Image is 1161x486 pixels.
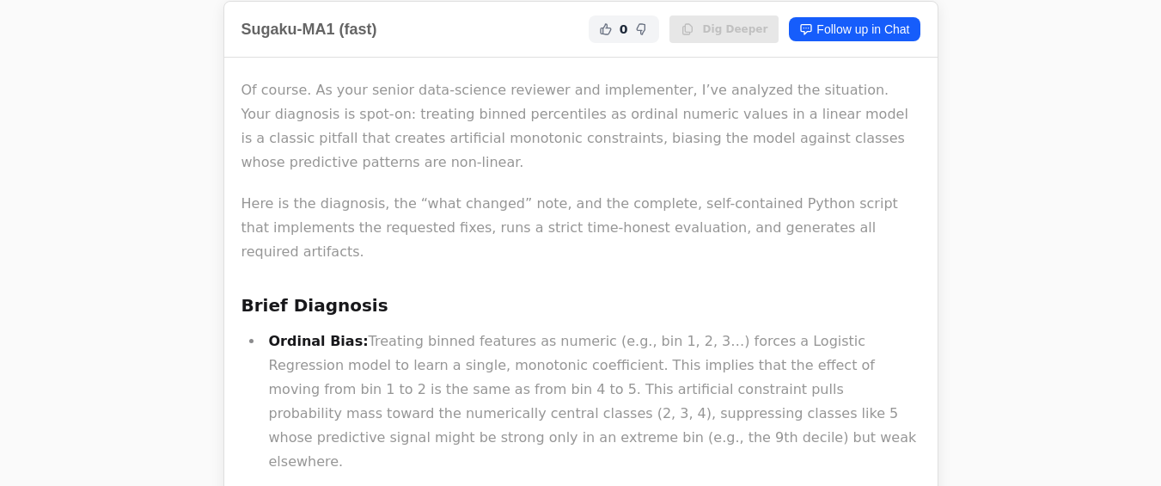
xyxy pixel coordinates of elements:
[596,19,616,40] button: Helpful
[789,17,920,41] a: Follow up in Chat
[241,78,920,175] p: Of course. As your senior data-science reviewer and implementer, I’ve analyzed the situation. You...
[241,17,377,41] h2: Sugaku-MA1 (fast)
[264,329,920,474] li: Treating binned features as numeric (e.g., bin 1, 2, 3…) forces a Logistic Regression model to le...
[241,292,920,319] h3: Brief Diagnosis
[241,192,920,264] p: Here is the diagnosis, the “what changed” note, and the complete, self-contained Python script th...
[620,21,628,38] span: 0
[632,19,652,40] button: Not Helpful
[269,333,369,349] strong: Ordinal Bias:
